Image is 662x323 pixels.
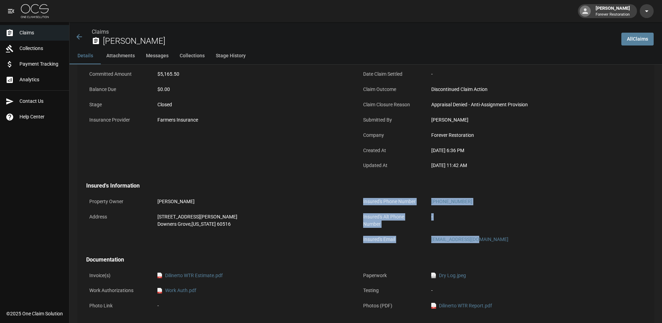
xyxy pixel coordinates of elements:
[360,233,423,246] p: Insured's Email
[92,28,109,35] a: Claims
[86,210,149,224] p: Address
[86,182,626,189] h4: Insured's Information
[157,287,196,294] a: pdfWork Auth.pdf
[596,12,630,18] p: Forever Restoration
[360,83,423,96] p: Claim Outcome
[70,48,662,64] div: anchor tabs
[360,113,423,127] p: Submitted By
[431,287,622,294] div: -
[86,284,149,297] p: Work Authorizations
[157,213,349,221] div: [STREET_ADDRESS][PERSON_NAME]
[431,147,622,154] div: [DATE] 6:36 PM
[593,5,633,17] div: [PERSON_NAME]
[360,144,423,157] p: Created At
[360,195,423,208] p: Insured's Phone Number
[103,36,616,46] h2: [PERSON_NAME]
[157,71,349,78] div: $5,165.50
[360,299,423,313] p: Photos (PDF)
[431,302,492,309] a: pdfDilinerto WTR Report.pdf
[157,198,349,205] div: [PERSON_NAME]
[19,98,64,105] span: Contact Us
[431,199,472,204] a: [PHONE_NUMBER]
[86,299,149,313] p: Photo Link
[6,310,63,317] div: © 2025 One Claim Solution
[431,237,508,242] a: [EMAIL_ADDRESS][DOMAIN_NAME]
[19,45,64,52] span: Collections
[19,76,64,83] span: Analytics
[86,67,149,81] p: Committed Amount
[86,98,149,111] p: Stage
[140,48,174,64] button: Messages
[19,60,64,68] span: Payment Tracking
[360,210,423,231] p: Insured's Alt Phone Number
[19,29,64,36] span: Claims
[157,116,349,124] div: Farmers Insurance
[360,129,423,142] p: Company
[4,4,18,18] button: open drawer
[431,132,622,139] div: Forever Restoration
[86,195,149,208] p: Property Owner
[92,28,616,36] nav: breadcrumb
[101,48,140,64] button: Attachments
[431,86,622,93] div: Discontinued Claim Action
[86,113,149,127] p: Insurance Provider
[157,272,223,279] a: pdfDilinerto WTR Estimate.pdf
[157,221,349,228] div: Downers Grove , [US_STATE] 60516
[86,83,149,96] p: Balance Due
[360,269,423,282] p: Paperwork
[86,269,149,282] p: Invoice(s)
[621,33,654,45] a: AllClaims
[360,159,423,172] p: Updated At
[21,4,49,18] img: ocs-logo-white-transparent.png
[157,86,349,93] div: $0.00
[157,101,349,108] div: Closed
[360,98,423,111] p: Claim Closure Reason
[157,302,349,309] div: -
[210,48,251,64] button: Stage History
[19,113,64,121] span: Help Center
[431,116,622,124] div: [PERSON_NAME]
[431,162,622,169] div: [DATE] 11:42 AM
[431,272,466,279] a: jpegDry Log.jpeg
[431,71,622,78] div: -
[70,48,101,64] button: Details
[360,67,423,81] p: Date Claim Settled
[86,256,626,263] h4: Documentation
[431,101,622,108] div: Appraisal Denied - Anti-Assignment Provision
[174,48,210,64] button: Collections
[360,284,423,297] p: Testing
[431,213,622,221] div: -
